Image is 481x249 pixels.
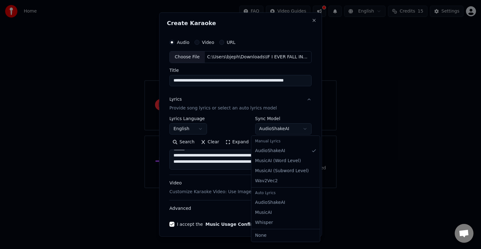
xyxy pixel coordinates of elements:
span: AudioShakeAI [255,199,285,206]
span: None [255,232,267,239]
span: MusicAI ( Subword Level ) [255,168,309,174]
span: Wav2Vec2 [255,178,278,184]
span: Whisper [255,220,273,226]
span: MusicAI [255,209,272,216]
span: MusicAI ( Word Level ) [255,158,301,164]
div: Manual Lyrics [253,137,319,146]
div: Auto Lyrics [253,189,319,198]
span: AudioShakeAI [255,148,285,154]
